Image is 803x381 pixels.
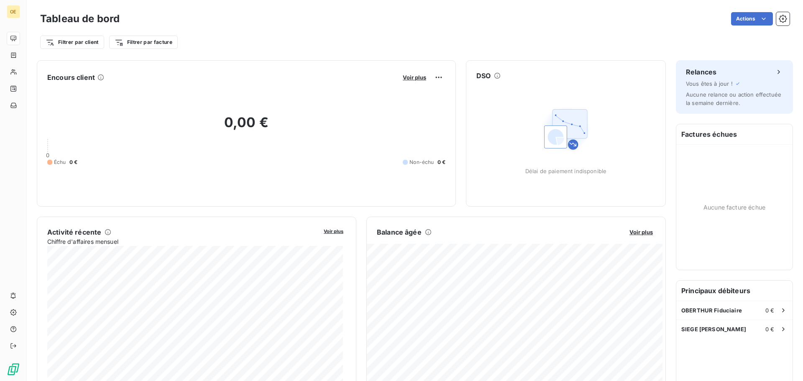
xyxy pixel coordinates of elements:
span: Aucune facture échue [703,203,765,212]
span: Échu [54,159,66,166]
button: Filtrer par client [40,36,104,49]
span: SIEGE [PERSON_NAME] [681,326,746,332]
button: Actions [731,12,773,26]
span: 0 [46,152,49,159]
button: Voir plus [400,74,429,81]
span: Non-échu [409,159,434,166]
button: Voir plus [321,227,346,235]
h6: Principaux débiteurs [676,281,793,301]
span: Voir plus [324,228,343,234]
span: OBERTHUR Fiduciaire [681,307,742,314]
h3: Tableau de bord [40,11,120,26]
h6: Balance âgée [377,227,422,237]
h2: 0,00 € [47,114,445,139]
span: Vous êtes à jour ! [686,80,733,87]
span: 0 € [765,307,774,314]
h6: Factures échues [676,124,793,144]
h6: Activité récente [47,227,101,237]
span: Voir plus [403,74,426,81]
iframe: Intercom live chat [775,353,795,373]
span: 0 € [437,159,445,166]
button: Voir plus [627,228,655,236]
span: 0 € [69,159,77,166]
h6: Relances [686,67,716,77]
span: 0 € [765,326,774,332]
span: Aucune relance ou action effectuée la semaine dernière. [686,91,781,106]
span: Délai de paiement indisponible [525,168,607,174]
h6: DSO [476,71,491,81]
button: Filtrer par facture [109,36,178,49]
img: Logo LeanPay [7,363,20,376]
h6: Encours client [47,72,95,82]
span: Voir plus [629,229,653,235]
img: Empty state [539,102,593,156]
span: Chiffre d'affaires mensuel [47,237,318,246]
div: OE [7,5,20,18]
